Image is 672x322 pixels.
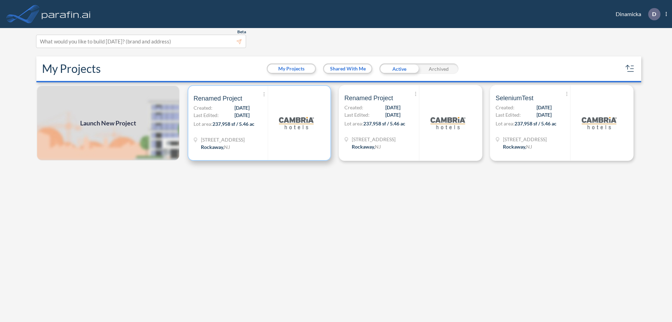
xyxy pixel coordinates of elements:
[582,105,617,141] img: logo
[279,105,314,141] img: logo
[237,29,246,35] span: Beta
[652,11,656,17] p: D
[234,104,250,111] span: [DATE]
[234,111,250,119] span: [DATE]
[537,104,552,111] span: [DATE]
[496,94,533,102] span: SeleniumTest
[40,7,92,21] img: logo
[344,121,363,126] span: Lot area:
[194,94,242,103] span: Renamed Project
[36,85,180,161] img: add
[268,64,315,73] button: My Projects
[503,143,532,150] div: Rockaway, NJ
[363,121,405,126] span: 237,958 sf / 5.46 ac
[503,136,547,143] span: 321 Mt Hope Ave
[605,8,667,20] div: Dinamicka
[36,85,180,161] a: Launch New Project
[385,104,400,111] span: [DATE]
[419,63,458,74] div: Archived
[496,121,514,126] span: Lot area:
[496,111,521,118] span: Last Edited:
[503,144,526,150] span: Rockaway ,
[375,144,381,150] span: NJ
[385,111,400,118] span: [DATE]
[324,64,371,73] button: Shared With Me
[212,121,254,127] span: 237,958 sf / 5.46 ac
[201,143,230,151] div: Rockaway, NJ
[537,111,552,118] span: [DATE]
[344,111,370,118] span: Last Edited:
[344,104,363,111] span: Created:
[352,143,381,150] div: Rockaway, NJ
[224,144,230,150] span: NJ
[352,136,395,143] span: 321 Mt Hope Ave
[526,144,532,150] span: NJ
[201,144,224,150] span: Rockaway ,
[194,121,212,127] span: Lot area:
[379,63,419,74] div: Active
[201,136,245,143] span: 321 Mt Hope Ave
[514,121,556,126] span: 237,958 sf / 5.46 ac
[194,111,219,119] span: Last Edited:
[80,118,136,128] span: Launch New Project
[42,62,101,75] h2: My Projects
[352,144,375,150] span: Rockaway ,
[430,105,465,141] img: logo
[344,94,393,102] span: Renamed Project
[496,104,514,111] span: Created:
[624,63,636,74] button: sort
[194,104,212,111] span: Created:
